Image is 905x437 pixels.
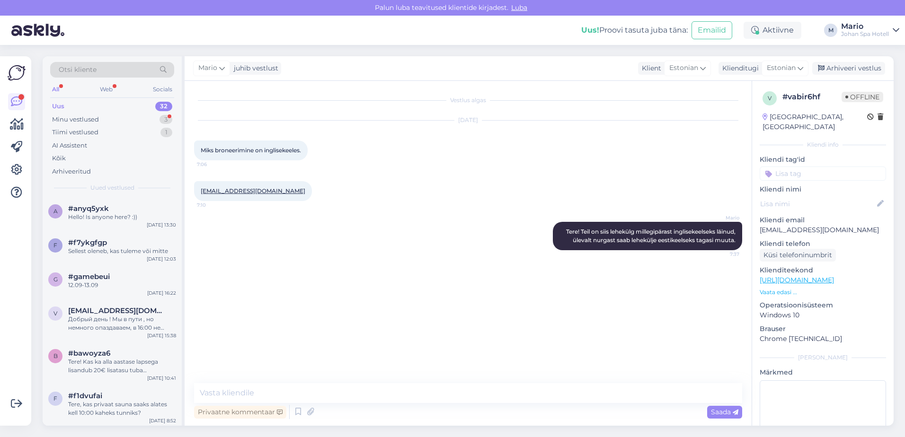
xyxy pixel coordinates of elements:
span: #f1dvufai [68,392,102,400]
div: Klient [638,63,661,73]
p: Kliendi tag'id [760,155,886,165]
p: Klienditeekond [760,265,886,275]
div: [DATE] 10:41 [147,375,176,382]
div: 3 [160,115,172,124]
span: Mario [704,214,739,221]
span: v [53,310,57,317]
span: #bawoyza6 [68,349,110,358]
span: Uued vestlused [90,184,134,192]
div: Socials [151,83,174,96]
div: Uus [52,102,64,111]
div: [DATE] 16:22 [147,289,176,297]
div: Kõik [52,154,66,163]
div: [DATE] [194,116,742,124]
div: Arhiveeri vestlus [812,62,885,75]
div: Proovi tasuta juba täna: [581,25,688,36]
div: Tiimi vestlused [52,128,98,137]
span: v [768,95,772,102]
span: Luba [508,3,530,12]
span: Otsi kliente [59,65,97,75]
div: Tere, kas privaat sauna saaks alates kell 10:00 kaheks tunniks? [68,400,176,417]
div: Tere! Kas ka alla aastase lapsega lisandub 20€ lisatasu tuba broneerides? [68,358,176,375]
div: [DATE] 8:52 [149,417,176,424]
span: Estonian [669,63,698,73]
div: All [50,83,61,96]
div: Mario [841,23,889,30]
div: Aktiivne [744,22,801,39]
p: [EMAIL_ADDRESS][DOMAIN_NAME] [760,225,886,235]
div: AI Assistent [52,141,87,150]
div: Kliendi info [760,140,886,149]
div: # vabir6hf [782,91,842,103]
span: #anyq5yxk [68,204,109,213]
p: Kliendi telefon [760,239,886,249]
span: Saada [711,408,738,416]
div: [DATE] 13:30 [147,221,176,228]
p: Brauser [760,324,886,334]
p: Märkmed [760,367,886,377]
div: [GEOGRAPHIC_DATA], [GEOGRAPHIC_DATA] [763,112,867,132]
div: Hello! Is anyone here? :)) [68,213,176,221]
div: Добрый день ! Мы в пути , но немного опаздаваем, в 16:00 не успеем. С уважением [PERSON_NAME] [PH... [68,315,176,332]
div: 32 [155,102,172,111]
p: Windows 10 [760,310,886,320]
div: 12.09-13.09 [68,281,176,289]
span: 7:10 [197,201,232,209]
div: Johan Spa Hotell [841,30,889,38]
div: [DATE] 12:03 [147,255,176,262]
span: f [53,395,57,402]
div: Arhiveeritud [52,167,91,176]
p: Kliendi nimi [760,184,886,194]
div: Privaatne kommentaar [194,406,286,419]
div: 1 [160,128,172,137]
p: Operatsioonisüsteem [760,300,886,310]
p: Chrome [TECHNICAL_ID] [760,334,886,344]
span: g [53,276,58,283]
img: Askly Logo [8,64,26,82]
span: Mario [198,63,217,73]
span: Tere! Teil on siis lehekülg millegipärast inglisekeelseks läinud, ülevalt nurgast saab lehekülje ... [566,228,737,244]
div: [DATE] 15:38 [147,332,176,339]
span: #gamebeui [68,272,110,281]
div: Klienditugi [719,63,759,73]
div: M [824,24,837,37]
div: juhib vestlust [230,63,278,73]
div: Minu vestlused [52,115,99,124]
a: [URL][DOMAIN_NAME] [760,276,834,284]
span: b [53,352,58,359]
a: MarioJohan Spa Hotell [841,23,899,38]
p: Vaata edasi ... [760,288,886,297]
span: f [53,242,57,249]
span: vladocek@inbox.lv [68,306,167,315]
p: Kliendi email [760,215,886,225]
button: Emailid [692,21,732,39]
span: #f7ykgfgp [68,238,107,247]
span: Miks broneerimine on inglisekeeles. [201,147,301,154]
span: Estonian [767,63,796,73]
input: Lisa nimi [760,199,875,209]
span: 7:37 [704,251,739,258]
b: Uus! [581,26,599,35]
a: [EMAIL_ADDRESS][DOMAIN_NAME] [201,187,305,194]
div: Web [98,83,115,96]
div: [PERSON_NAME] [760,353,886,362]
div: Sellest oleneb, kas tuleme või mitte [68,247,176,255]
span: a [53,208,58,215]
div: Vestlus algas [194,96,742,105]
div: Küsi telefoninumbrit [760,249,836,262]
span: 7:06 [197,161,232,168]
span: Offline [842,92,883,102]
input: Lisa tag [760,166,886,181]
